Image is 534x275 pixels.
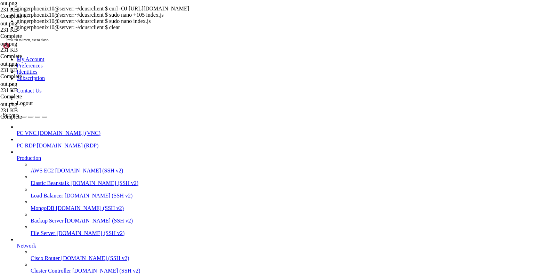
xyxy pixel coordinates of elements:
div: 231 KB [0,27,70,33]
div: Complete [0,33,70,39]
span: out.png [0,61,17,67]
div: 231 KB [0,107,70,114]
span: out.png [0,0,17,6]
span: out.png [0,101,17,107]
div: Complete [0,73,70,80]
div: Complete [0,114,70,120]
div: 231 KB [0,67,70,73]
div: Complete [0,94,70,100]
div: Complete [0,53,70,59]
span: out.png [0,101,70,114]
span: out.png [0,21,70,33]
div: Complete [0,13,70,19]
span: out.png [0,81,70,94]
span: out.png [0,21,17,26]
span: out.png [0,41,70,53]
span: out.png [0,0,70,13]
div: 231 KB [0,7,70,13]
span: out.png [0,61,70,73]
span: out.png [0,81,17,87]
span: out.png [0,41,17,47]
div: 231 KB [0,87,70,94]
div: 231 KB [0,47,70,53]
